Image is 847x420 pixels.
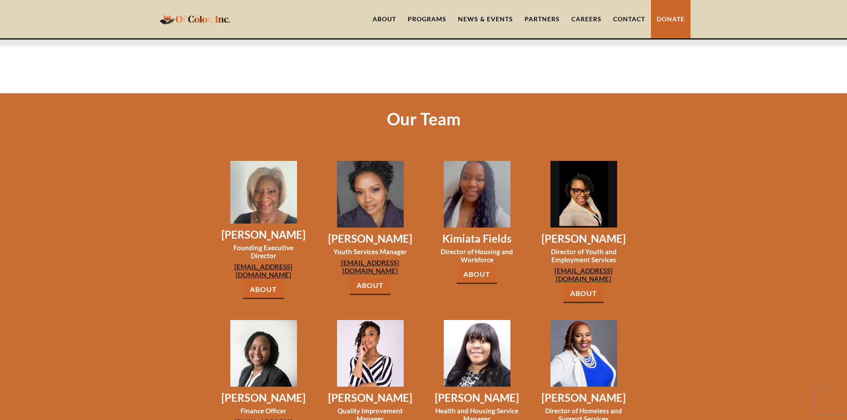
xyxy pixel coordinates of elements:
h3: [PERSON_NAME] [221,228,307,241]
a: About [350,277,390,295]
h3: [PERSON_NAME] [327,391,413,404]
h3: Founding Executive Director [221,244,307,260]
a: [EMAIL_ADDRESS][DOMAIN_NAME] [541,267,627,283]
div: Programs [408,15,446,24]
h3: Finance Officer [221,407,307,415]
h3: [PERSON_NAME] [327,232,413,245]
h3: Director of Housing and Workforce [434,248,520,264]
a: About [243,281,284,299]
a: [EMAIL_ADDRESS][DOMAIN_NAME] [221,263,307,279]
h3: Youth Services Manager [327,248,413,256]
h3: [PERSON_NAME] [541,391,627,404]
h3: Kimiata Fields [434,232,520,245]
h3: [PERSON_NAME] [221,391,307,404]
a: [EMAIL_ADDRESS][DOMAIN_NAME] [327,259,413,275]
h3: [PERSON_NAME] [541,232,627,245]
h3: Director of Youth and Employment Services [541,248,627,264]
h3: [PERSON_NAME] [434,391,520,404]
a: About [457,266,497,284]
a: home [157,8,233,29]
a: About [563,285,604,303]
h1: Our Team [387,109,461,128]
